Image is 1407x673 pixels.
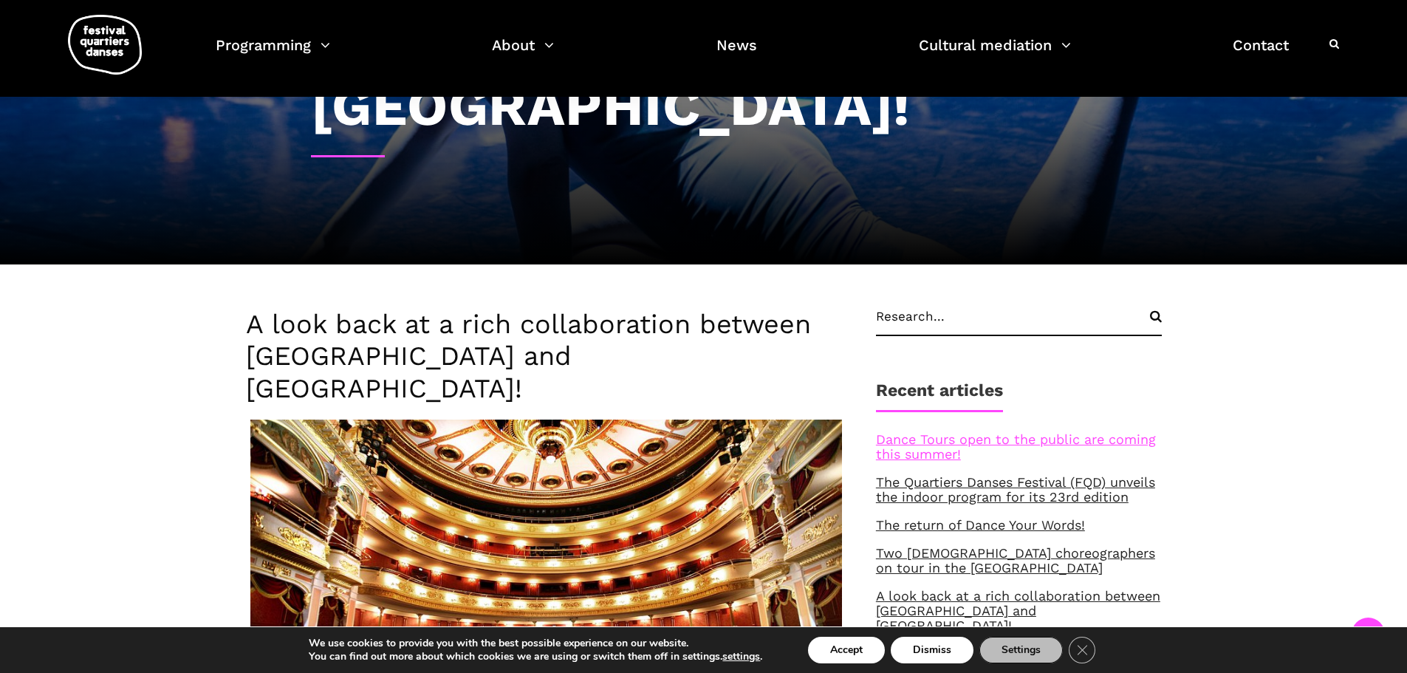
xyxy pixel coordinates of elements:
[492,33,554,76] a: About
[246,309,811,403] font: A look back at a rich collaboration between [GEOGRAPHIC_DATA] and [GEOGRAPHIC_DATA]!
[876,545,1155,575] a: Two [DEMOGRAPHIC_DATA] choreographers on tour in the [GEOGRAPHIC_DATA]
[492,36,535,54] font: About
[1233,36,1289,54] font: Contact
[919,33,1071,76] a: Cultural mediation
[876,517,1085,533] a: The return of Dance Your Words!
[876,309,1162,336] input: Research...
[876,474,1155,505] a: The Quartiers Danses Festival (FQD) unveils the indoor program for its 23rd edition
[722,650,760,663] button: settings
[68,15,142,75] img: logo-fqd-med
[309,649,722,663] font: You can find out more about which cookies we are using or switch them off in settings.
[876,380,1003,400] font: Recent articles
[808,637,885,663] button: Accept
[716,36,757,54] font: News
[722,649,760,663] font: settings
[876,431,1156,462] a: Dance Tours open to the public are coming this summer!
[913,643,951,657] font: Dismiss
[309,636,688,650] font: We use cookies to provide you with the best possible experience on our website.
[830,643,863,657] font: Accept
[919,36,1052,54] font: Cultural mediation
[716,33,757,76] a: News
[979,637,1063,663] button: Settings
[1002,643,1041,657] font: Settings
[1069,637,1095,663] button: Close GDPR Cookie Banner
[216,36,311,54] font: Programming
[876,588,1160,633] a: A look back at a rich collaboration between [GEOGRAPHIC_DATA] and [GEOGRAPHIC_DATA]!
[891,637,973,663] button: Dismiss
[1233,33,1289,76] a: Contact
[216,33,330,76] a: Programming
[760,649,762,663] font: .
